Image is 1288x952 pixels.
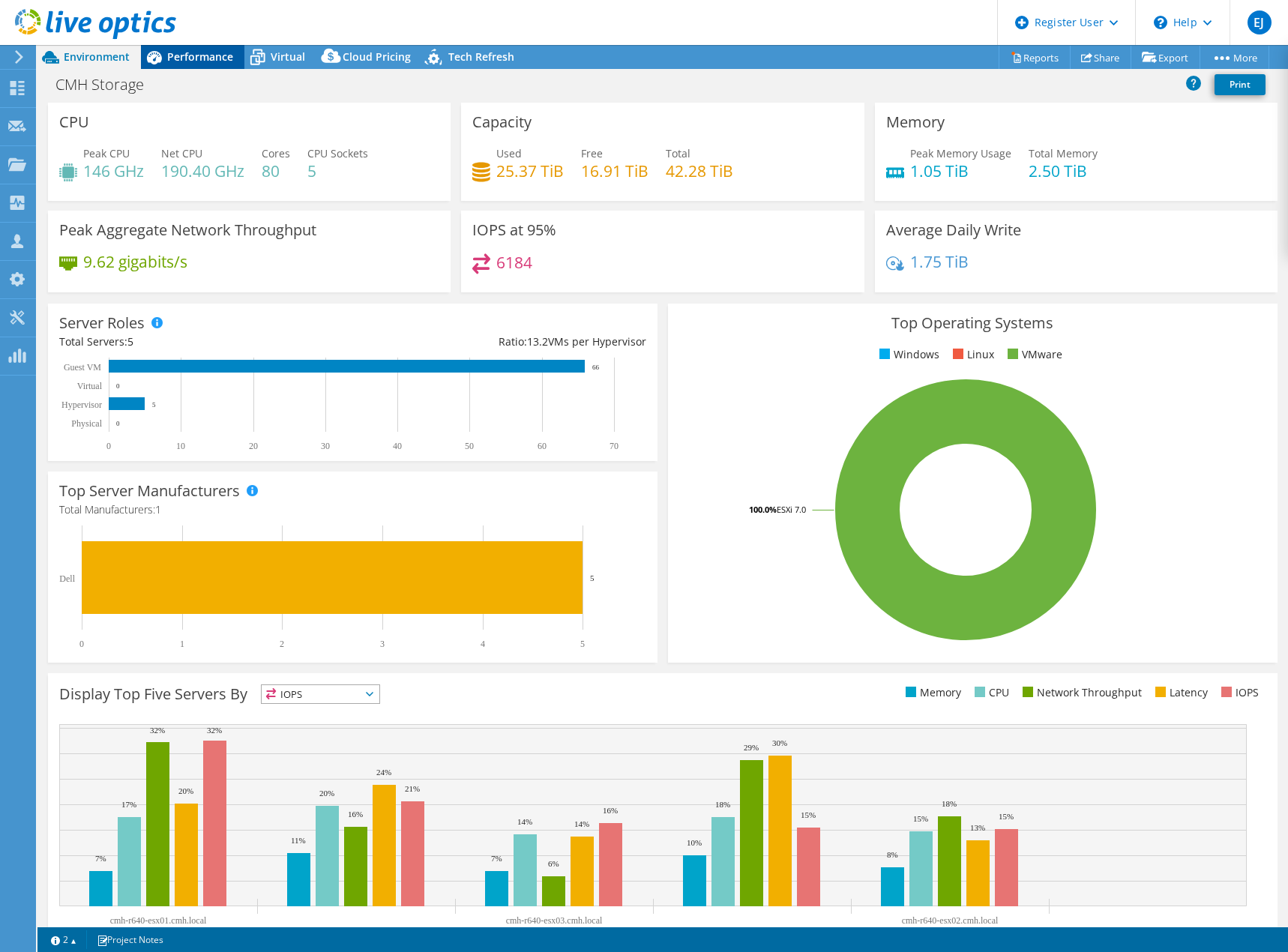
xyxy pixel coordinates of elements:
[687,838,702,847] text: 10%
[376,768,391,777] text: 24%
[79,639,84,649] text: 0
[517,817,532,826] text: 14%
[666,163,733,179] h4: 42.28 TiB
[1248,10,1272,34] span: EJ
[749,504,777,515] tspan: 100.0%
[1154,16,1167,29] svg: \n
[472,222,556,238] h3: IOPS at 95%
[180,639,184,649] text: 1
[580,639,585,649] text: 5
[902,684,961,701] li: Memory
[121,800,136,809] text: 17%
[942,799,957,808] text: 18%
[291,836,306,845] text: 11%
[343,49,411,64] span: Cloud Pricing
[581,146,603,160] span: Free
[970,823,985,832] text: 13%
[150,726,165,735] text: 32%
[1070,46,1131,69] a: Share
[176,441,185,451] text: 10
[116,420,120,427] text: 0
[161,163,244,179] h4: 190.40 GHz
[1019,684,1142,701] li: Network Throughput
[777,504,806,515] tspan: ESXi 7.0
[610,441,619,451] text: 70
[116,382,120,390] text: 0
[83,146,130,160] span: Peak CPU
[679,315,1266,331] h3: Top Operating Systems
[83,163,144,179] h4: 146 GHz
[910,163,1011,179] h4: 1.05 TiB
[506,915,603,926] text: cmh-r640-esx03.cmh.local
[59,573,75,584] text: Dell
[886,114,945,130] h3: Memory
[592,364,600,371] text: 66
[496,163,564,179] h4: 25.37 TiB
[393,441,402,451] text: 40
[527,334,548,349] span: 13.2
[538,441,547,451] text: 60
[110,915,207,926] text: cmh-r640-esx01.cmh.local
[161,146,202,160] span: Net CPU
[910,253,969,270] h4: 1.75 TiB
[71,418,102,429] text: Physical
[1215,74,1266,95] a: Print
[49,76,167,93] h1: CMH Storage
[887,850,898,859] text: 8%
[262,163,290,179] h4: 80
[95,854,106,863] text: 7%
[167,49,233,64] span: Performance
[496,146,522,160] span: Used
[1131,46,1200,69] a: Export
[280,639,284,649] text: 2
[106,441,111,451] text: 0
[59,315,145,331] h3: Server Roles
[178,786,193,795] text: 20%
[1200,46,1269,69] a: More
[1004,346,1062,363] li: VMware
[59,222,316,238] h3: Peak Aggregate Network Throughput
[319,789,334,798] text: 20%
[465,441,474,451] text: 50
[64,49,130,64] span: Environment
[772,738,787,747] text: 30%
[59,483,240,499] h3: Top Server Manufacturers
[581,163,648,179] h4: 16.91 TiB
[86,930,174,949] a: Project Notes
[262,146,290,160] span: Cores
[207,726,222,735] text: 32%
[491,854,502,863] text: 7%
[61,400,102,410] text: Hypervisor
[448,49,514,64] span: Tech Refresh
[590,573,595,582] text: 5
[999,812,1014,821] text: 15%
[127,334,133,349] span: 5
[307,163,368,179] h4: 5
[910,146,1011,160] span: Peak Memory Usage
[83,253,187,270] h4: 9.62 gigabits/s
[262,685,379,703] span: IOPS
[271,49,305,64] span: Virtual
[155,502,161,516] span: 1
[77,381,103,391] text: Virtual
[1029,163,1098,179] h4: 2.50 TiB
[307,146,368,160] span: CPU Sockets
[801,810,816,819] text: 15%
[481,639,485,649] text: 4
[902,915,999,926] text: cmh-r640-esx02.cmh.local
[548,859,559,868] text: 6%
[59,114,89,130] h3: CPU
[949,346,994,363] li: Linux
[666,146,690,160] span: Total
[152,401,156,409] text: 5
[405,784,420,793] text: 21%
[1152,684,1208,701] li: Latency
[999,46,1071,69] a: Reports
[1029,146,1098,160] span: Total Memory
[574,819,589,828] text: 14%
[472,114,532,130] h3: Capacity
[603,806,618,815] text: 16%
[64,362,101,373] text: Guest VM
[59,501,646,518] h4: Total Manufacturers:
[971,684,1009,701] li: CPU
